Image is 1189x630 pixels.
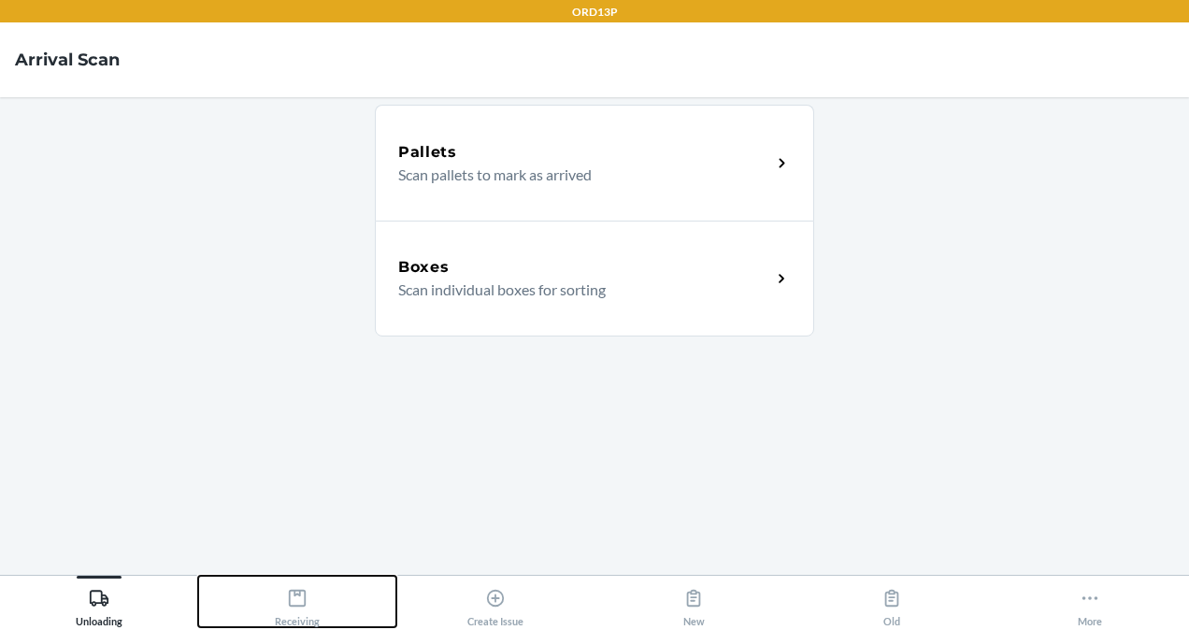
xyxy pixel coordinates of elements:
[398,256,450,279] h5: Boxes
[375,221,814,336] a: BoxesScan individual boxes for sorting
[572,4,618,21] p: ORD13P
[1078,580,1102,627] div: More
[881,580,902,627] div: Old
[198,576,396,627] button: Receiving
[398,141,457,164] h5: Pallets
[991,576,1189,627] button: More
[275,580,320,627] div: Receiving
[15,48,120,72] h4: Arrival Scan
[594,576,793,627] button: New
[76,580,122,627] div: Unloading
[375,105,814,221] a: PalletsScan pallets to mark as arrived
[396,576,594,627] button: Create Issue
[398,164,756,186] p: Scan pallets to mark as arrived
[793,576,991,627] button: Old
[398,279,756,301] p: Scan individual boxes for sorting
[467,580,523,627] div: Create Issue
[683,580,705,627] div: New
